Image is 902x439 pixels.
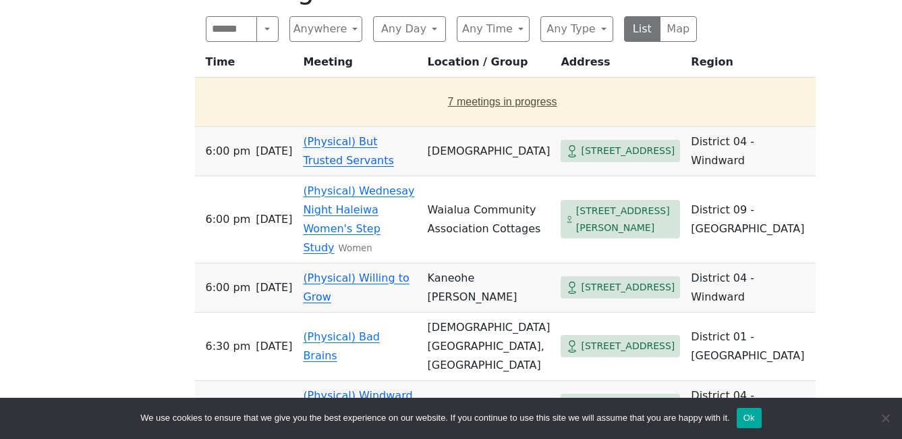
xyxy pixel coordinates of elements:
span: [DATE] [256,337,292,356]
td: Kaneohe [PERSON_NAME] [422,263,556,313]
button: Any Time [457,16,530,42]
span: [STREET_ADDRESS][PERSON_NAME] [576,203,675,236]
a: (Physical) Windward Wednesdays [303,389,412,421]
span: 6:30 PM [206,396,251,415]
th: Meeting [298,53,422,78]
span: No [878,411,892,425]
span: [STREET_ADDRESS] [581,279,675,296]
span: [STREET_ADDRESS] [581,143,675,159]
td: Waialua Community Association Cottages [422,176,556,263]
button: 7 meetings in progress [200,83,805,121]
th: Address [555,53,685,78]
a: (Physical) Willing to Grow [303,272,409,303]
span: [DATE] [256,142,292,161]
small: Women [339,243,372,253]
span: We use cookies to ensure that we give you the best experience on our website. If you continue to ... [140,411,729,425]
button: Search [256,16,278,42]
td: District 09 - [GEOGRAPHIC_DATA] [685,176,815,263]
button: Anywhere [289,16,362,42]
span: 6:00 PM [206,278,251,297]
td: District 04 - Windward [685,381,815,430]
td: District 01 - [GEOGRAPHIC_DATA] [685,313,815,381]
span: [DATE] [256,278,292,297]
th: Region [685,53,815,78]
button: Ok [737,408,762,428]
a: (Physical) But Trusted Servants [303,135,393,167]
span: 6:30 PM [206,337,251,356]
button: List [624,16,661,42]
button: Map [660,16,697,42]
button: Any Day [373,16,446,42]
span: [DATE] [256,210,292,229]
th: Location / Group [422,53,556,78]
td: [DEMOGRAPHIC_DATA][GEOGRAPHIC_DATA], [GEOGRAPHIC_DATA] [422,313,556,381]
input: Search [206,16,258,42]
td: [GEOGRAPHIC_DATA] [422,381,556,430]
span: [STREET_ADDRESS] [581,396,675,413]
td: District 04 - Windward [685,127,815,176]
a: (Physical) Bad Brains [303,330,380,362]
td: [DEMOGRAPHIC_DATA] [422,127,556,176]
span: [STREET_ADDRESS] [581,338,675,355]
span: 6:00 PM [206,142,251,161]
button: Any Type [540,16,613,42]
td: District 04 - Windward [685,263,815,313]
a: (Physical) Wednesay Night Haleiwa Women's Step Study [303,184,414,254]
th: Time [195,53,298,78]
span: 6:00 PM [206,210,251,229]
span: [DATE] [256,396,292,415]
